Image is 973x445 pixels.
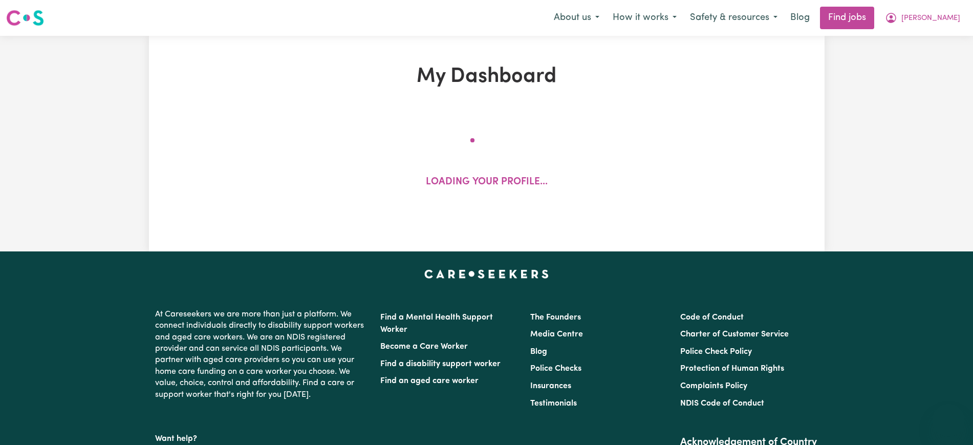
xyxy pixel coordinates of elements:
[380,377,479,385] a: Find an aged care worker
[155,305,368,405] p: At Careseekers we are more than just a platform. We connect individuals directly to disability su...
[547,7,606,29] button: About us
[530,348,547,356] a: Blog
[268,65,706,89] h1: My Dashboard
[380,360,501,368] a: Find a disability support worker
[426,175,548,190] p: Loading your profile...
[530,365,581,373] a: Police Checks
[530,330,583,338] a: Media Centre
[380,343,468,351] a: Become a Care Worker
[680,399,764,408] a: NDIS Code of Conduct
[380,313,493,334] a: Find a Mental Health Support Worker
[680,365,784,373] a: Protection of Human Rights
[932,404,965,437] iframe: Button to launch messaging window
[530,313,581,322] a: The Founders
[680,348,752,356] a: Police Check Policy
[680,313,744,322] a: Code of Conduct
[6,6,44,30] a: Careseekers logo
[784,7,816,29] a: Blog
[683,7,784,29] button: Safety & resources
[901,13,960,24] span: [PERSON_NAME]
[6,9,44,27] img: Careseekers logo
[606,7,683,29] button: How it works
[680,382,747,390] a: Complaints Policy
[878,7,967,29] button: My Account
[530,382,571,390] a: Insurances
[424,270,549,278] a: Careseekers home page
[155,429,368,444] p: Want help?
[680,330,789,338] a: Charter of Customer Service
[820,7,874,29] a: Find jobs
[530,399,577,408] a: Testimonials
